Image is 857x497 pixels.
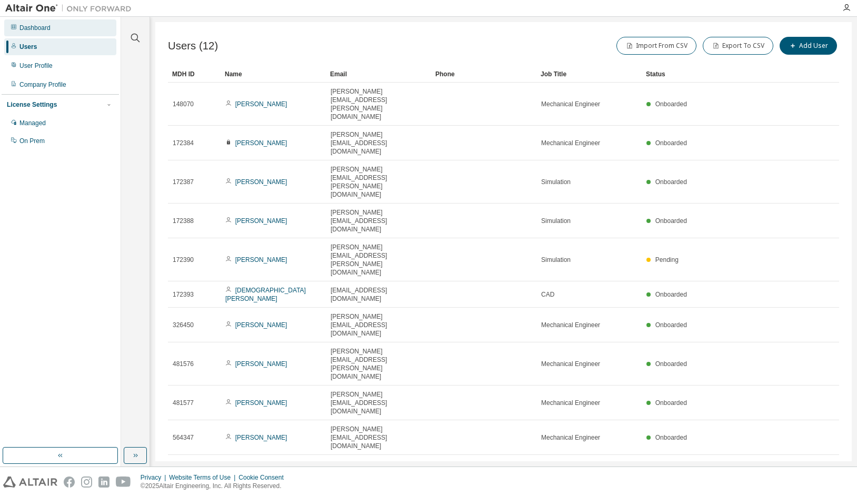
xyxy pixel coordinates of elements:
[541,360,600,368] span: Mechanical Engineer
[235,217,287,225] a: [PERSON_NAME]
[235,434,287,441] a: [PERSON_NAME]
[225,66,322,83] div: Name
[173,321,194,329] span: 326450
[98,476,109,488] img: linkedin.svg
[780,37,837,55] button: Add User
[19,137,45,145] div: On Prem
[19,24,51,32] div: Dashboard
[655,399,687,407] span: Onboarded
[655,256,679,263] span: Pending
[238,473,290,482] div: Cookie Consent
[169,473,238,482] div: Website Terms of Use
[655,217,687,225] span: Onboarded
[655,291,687,298] span: Onboarded
[541,100,600,108] span: Mechanical Engineer
[616,37,696,55] button: Import From CSV
[173,178,194,186] span: 172387
[541,433,600,442] span: Mechanical Engineer
[19,62,53,70] div: User Profile
[5,3,137,14] img: Altair One
[19,119,46,127] div: Managed
[173,256,194,264] span: 172390
[173,139,194,147] span: 172384
[173,399,194,407] span: 481577
[331,286,426,303] span: [EMAIL_ADDRESS][DOMAIN_NAME]
[330,66,427,83] div: Email
[173,360,194,368] span: 481576
[655,360,687,368] span: Onboarded
[435,66,532,83] div: Phone
[646,66,784,83] div: Status
[173,433,194,442] span: 564347
[331,130,426,156] span: [PERSON_NAME][EMAIL_ADDRESS][DOMAIN_NAME]
[141,482,290,491] p: © 2025 Altair Engineering, Inc. All Rights Reserved.
[541,399,600,407] span: Mechanical Engineer
[173,290,194,299] span: 172393
[331,243,426,277] span: [PERSON_NAME][EMAIL_ADDRESS][PERSON_NAME][DOMAIN_NAME]
[235,100,287,108] a: [PERSON_NAME]
[116,476,131,488] img: youtube.svg
[3,476,57,488] img: altair_logo.svg
[541,217,571,225] span: Simulation
[81,476,92,488] img: instagram.svg
[235,321,287,329] a: [PERSON_NAME]
[7,100,57,109] div: License Settings
[541,178,571,186] span: Simulation
[172,66,216,83] div: MDH ID
[19,43,37,51] div: Users
[541,256,571,264] span: Simulation
[655,139,687,147] span: Onboarded
[331,390,426,415] span: [PERSON_NAME][EMAIL_ADDRESS][DOMAIN_NAME]
[235,256,287,263] a: [PERSON_NAME]
[168,40,218,52] span: Users (12)
[655,100,687,108] span: Onboarded
[19,80,66,89] div: Company Profile
[655,321,687,329] span: Onboarded
[331,347,426,381] span: [PERSON_NAME][EMAIL_ADDRESS][PERSON_NAME][DOMAIN_NAME]
[141,473,169,482] div: Privacy
[541,66,637,83] div: Job Title
[541,321,600,329] span: Mechanical Engineer
[235,178,287,186] a: [PERSON_NAME]
[173,100,194,108] span: 148070
[331,312,426,338] span: [PERSON_NAME][EMAIL_ADDRESS][DOMAIN_NAME]
[655,434,687,441] span: Onboarded
[541,290,554,299] span: CAD
[225,287,306,302] a: [DEMOGRAPHIC_DATA][PERSON_NAME]
[331,425,426,450] span: [PERSON_NAME][EMAIL_ADDRESS][DOMAIN_NAME]
[331,208,426,234] span: [PERSON_NAME][EMAIL_ADDRESS][DOMAIN_NAME]
[64,476,75,488] img: facebook.svg
[235,139,287,147] a: [PERSON_NAME]
[541,139,600,147] span: Mechanical Engineer
[173,217,194,225] span: 172388
[655,178,687,186] span: Onboarded
[703,37,773,55] button: Export To CSV
[331,87,426,121] span: [PERSON_NAME][EMAIL_ADDRESS][PERSON_NAME][DOMAIN_NAME]
[235,360,287,368] a: [PERSON_NAME]
[235,399,287,407] a: [PERSON_NAME]
[331,165,426,199] span: [PERSON_NAME][EMAIL_ADDRESS][PERSON_NAME][DOMAIN_NAME]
